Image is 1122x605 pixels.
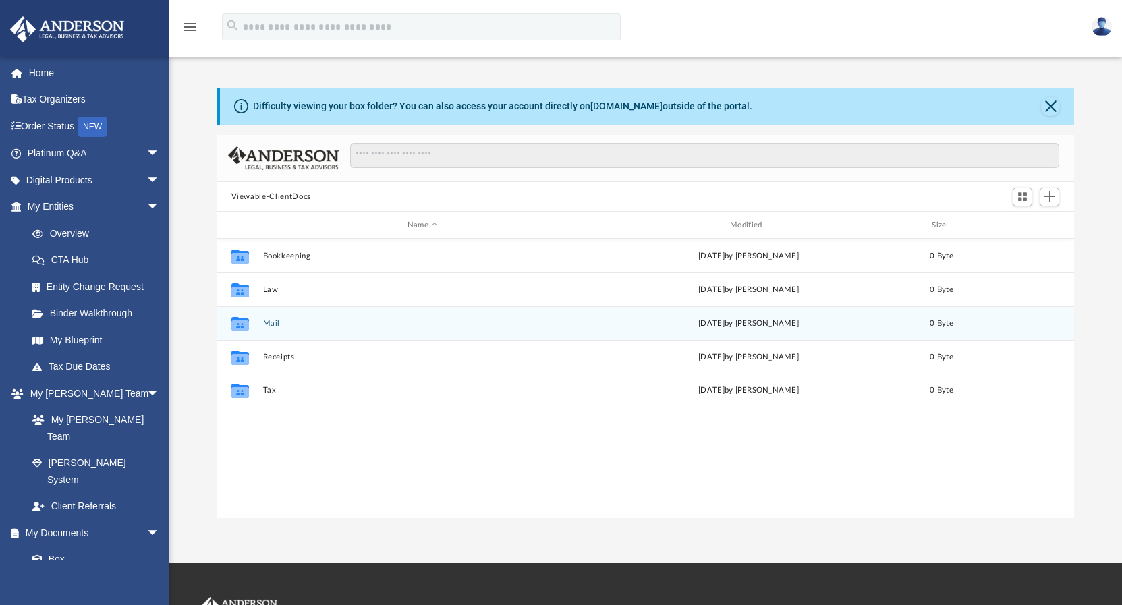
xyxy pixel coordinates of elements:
img: User Pic [1092,17,1112,36]
a: My Blueprint [19,326,173,353]
div: [DATE] by [PERSON_NAME] [588,351,908,364]
a: My Entitiesarrow_drop_down [9,194,180,221]
button: Bookkeeping [262,252,582,260]
button: Receipts [262,353,582,362]
span: arrow_drop_down [146,194,173,221]
a: Digital Productsarrow_drop_down [9,167,180,194]
span: arrow_drop_down [146,167,173,194]
div: [DATE] by [PERSON_NAME] [588,284,908,296]
a: Overview [19,220,180,247]
div: id [974,219,1069,231]
div: Size [914,219,968,231]
span: 0 Byte [930,252,953,260]
a: Entity Change Request [19,273,180,300]
a: Tax Organizers [9,86,180,113]
a: [DOMAIN_NAME] [590,100,663,111]
a: Platinum Q&Aarrow_drop_down [9,140,180,167]
button: Law [262,285,582,294]
a: Tax Due Dates [19,353,180,380]
div: [DATE] by [PERSON_NAME] [588,318,908,330]
a: Binder Walkthrough [19,300,180,327]
input: Search files and folders [350,143,1059,169]
div: [DATE] by [PERSON_NAME] [588,250,908,262]
button: Viewable-ClientDocs [231,191,311,203]
span: 0 Byte [930,320,953,327]
div: Difficulty viewing your box folder? You can also access your account directly on outside of the p... [253,99,752,113]
a: My Documentsarrow_drop_down [9,519,173,546]
button: Add [1040,188,1060,206]
a: Order StatusNEW [9,113,180,140]
div: Modified [588,219,909,231]
button: Tax [262,386,582,395]
span: arrow_drop_down [146,140,173,168]
span: 0 Byte [930,386,953,394]
i: search [225,18,240,33]
div: Name [262,219,582,231]
a: menu [182,26,198,35]
button: Switch to Grid View [1013,188,1033,206]
span: 0 Byte [930,353,953,361]
div: id [222,219,256,231]
button: Mail [262,319,582,328]
a: Client Referrals [19,493,173,520]
button: Close [1041,97,1060,116]
img: Anderson Advisors Platinum Portal [6,16,128,42]
a: Home [9,59,180,86]
i: menu [182,19,198,35]
a: [PERSON_NAME] System [19,450,173,493]
div: NEW [78,117,107,137]
span: arrow_drop_down [146,519,173,547]
div: grid [217,239,1075,518]
div: [DATE] by [PERSON_NAME] [588,384,908,397]
a: My [PERSON_NAME] Team [19,407,167,450]
a: Box [19,546,167,573]
span: arrow_drop_down [146,380,173,407]
a: CTA Hub [19,247,180,274]
a: My [PERSON_NAME] Teamarrow_drop_down [9,380,173,407]
span: 0 Byte [930,286,953,293]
